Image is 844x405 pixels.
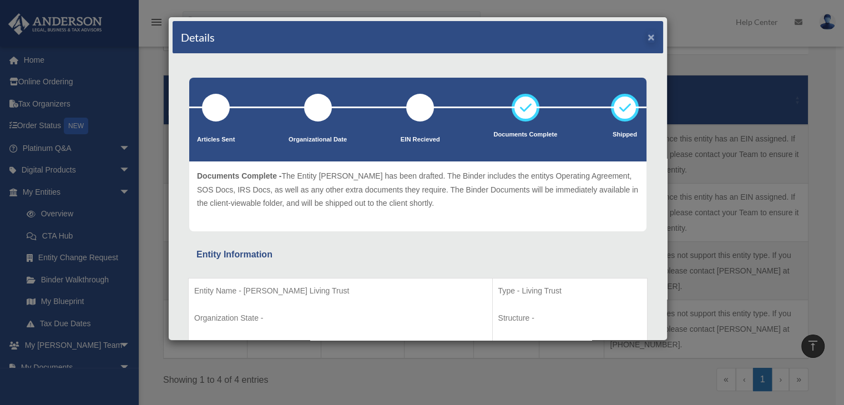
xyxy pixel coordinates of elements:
p: Organizational Date - [498,338,641,352]
p: Entity Name - [PERSON_NAME] Living Trust [194,284,487,298]
p: The Entity [PERSON_NAME] has been drafted. The Binder includes the entitys Operating Agreement, S... [197,169,639,210]
p: Structure - [498,311,641,325]
p: Documents Complete [493,129,557,140]
h4: Details [181,29,215,45]
p: Organizational Date [289,134,347,145]
button: × [648,31,655,43]
span: Documents Complete - [197,171,281,180]
p: Type - Living Trust [498,284,641,298]
p: Shipped [611,129,639,140]
p: Articles Sent [197,134,235,145]
p: EIN Recieved [401,134,440,145]
div: Entity Information [196,247,639,262]
p: Organization State - [194,311,487,325]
